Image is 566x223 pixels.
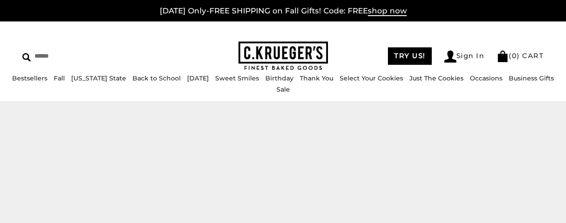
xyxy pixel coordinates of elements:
a: Select Your Cookies [340,74,403,82]
a: Bestsellers [12,74,47,82]
img: C.KRUEGER'S [238,42,328,71]
a: [US_STATE] State [71,74,126,82]
a: Thank You [300,74,333,82]
img: Bag [497,50,509,62]
a: Sign In [444,50,485,63]
a: Just The Cookies [409,74,464,82]
img: Search [22,53,31,62]
a: Back to School [132,74,181,82]
a: [DATE] [187,74,209,82]
a: Sale [277,85,290,93]
a: (0) CART [497,51,544,60]
a: Sweet Smiles [215,74,259,82]
a: Birthday [265,74,294,82]
a: Fall [54,74,65,82]
input: Search [22,49,142,63]
a: Business Gifts [509,74,554,82]
a: [DATE] Only-FREE SHIPPING on Fall Gifts! Code: FREEshop now [160,6,407,16]
span: 0 [512,51,517,60]
span: shop now [368,6,407,16]
a: TRY US! [388,47,432,65]
img: Account [444,50,456,63]
a: Occasions [470,74,502,82]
